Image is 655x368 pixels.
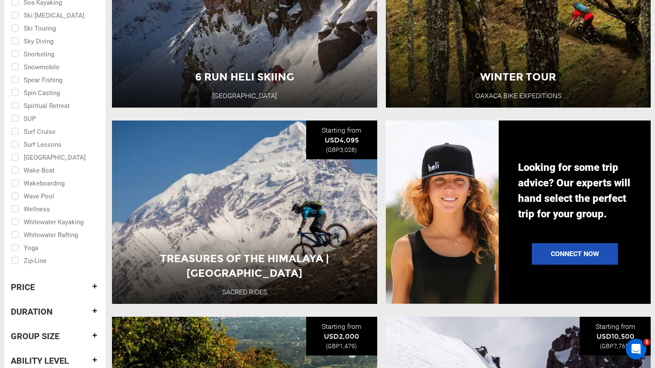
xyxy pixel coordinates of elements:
span: 1 [643,339,650,346]
p: Looking for some trip advice? Our experts will hand select the perfect trip for your group. [518,160,631,222]
iframe: Intercom live chat [626,339,646,359]
a: Connect Now [532,243,618,265]
h4: Group size [11,331,99,341]
h4: Duration [11,307,99,316]
h4: Ability Level [11,356,99,365]
h4: Price [11,282,99,292]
